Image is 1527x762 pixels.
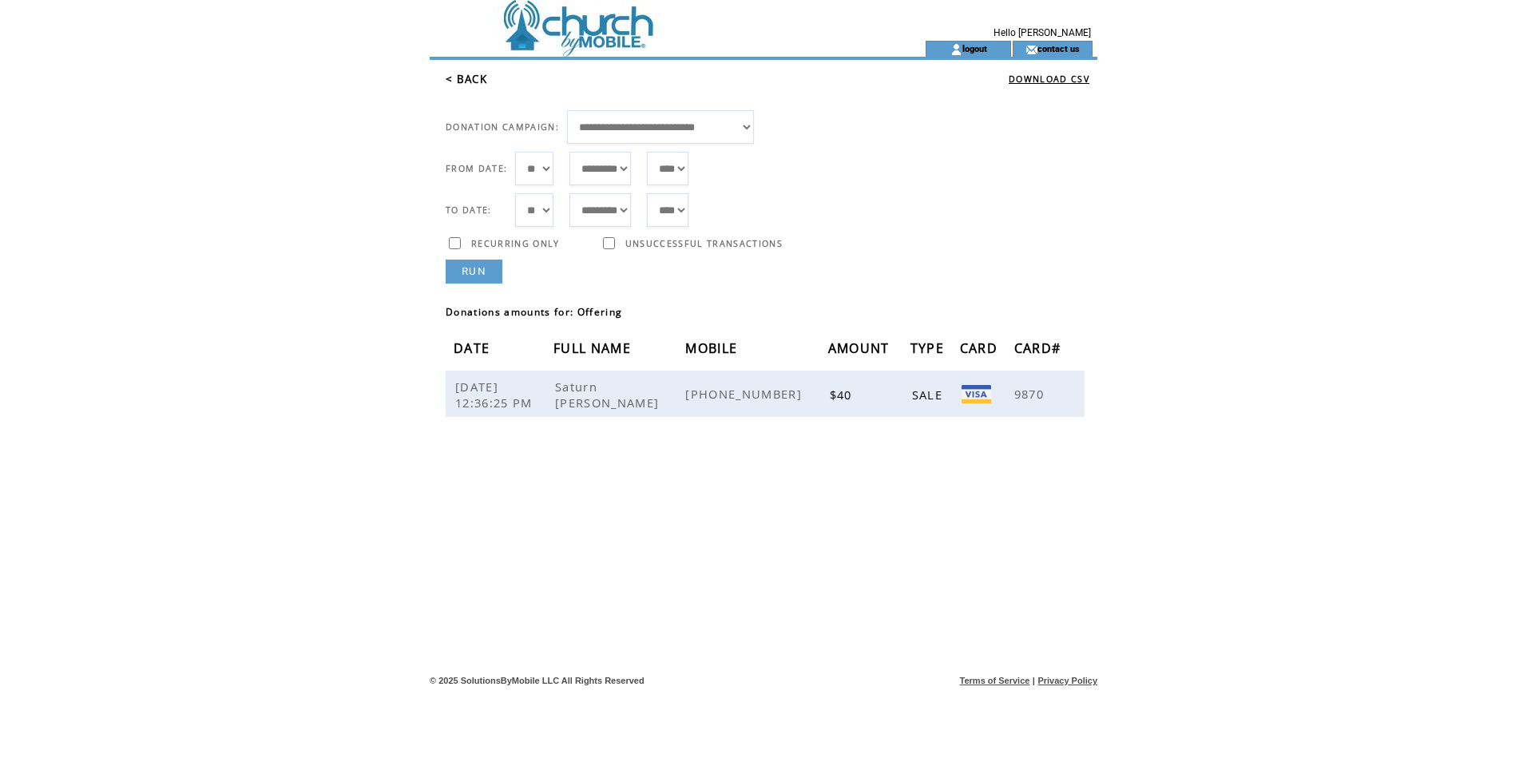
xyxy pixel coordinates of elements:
[828,343,894,352] a: AMOUNT
[471,238,560,249] span: RECURRING ONLY
[960,335,1001,365] span: CARD
[962,43,987,54] a: logout
[830,387,856,403] span: $40
[553,343,635,352] a: FULL NAME
[454,343,494,352] a: DATE
[960,343,1001,352] a: CARD
[625,238,783,249] span: UNSUCCESSFUL TRANSACTIONS
[685,343,741,352] a: MOBILE
[553,335,635,365] span: FULL NAME
[454,335,494,365] span: DATE
[1009,73,1089,85] a: DOWNLOAD CSV
[1014,335,1065,365] span: CARD#
[455,379,537,411] span: [DATE] 12:36:25 PM
[1037,43,1080,54] a: contact us
[430,676,645,685] span: © 2025 SolutionsByMobile LLC All Rights Reserved
[1033,676,1035,685] span: |
[950,43,962,56] img: account_icon.gif
[1014,343,1065,352] a: CARD#
[446,163,507,174] span: FROM DATE:
[446,260,502,284] a: RUN
[960,676,1030,685] a: Terms of Service
[994,27,1091,38] span: Hello [PERSON_NAME]
[1025,43,1037,56] img: contact_us_icon.gif
[962,385,991,403] img: Visa
[1037,676,1097,685] a: Privacy Policy
[555,379,663,411] span: Saturn [PERSON_NAME]
[446,305,622,319] span: Donations amounts for: Offering
[446,204,492,216] span: TO DATE:
[1014,386,1048,402] span: 9870
[910,335,948,365] span: TYPE
[446,72,487,86] a: < BACK
[912,387,946,403] span: SALE
[685,386,806,402] span: [PHONE_NUMBER]
[828,335,894,365] span: AMOUNT
[685,335,741,365] span: MOBILE
[446,121,559,133] span: DONATION CAMPAIGN:
[910,343,948,352] a: TYPE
